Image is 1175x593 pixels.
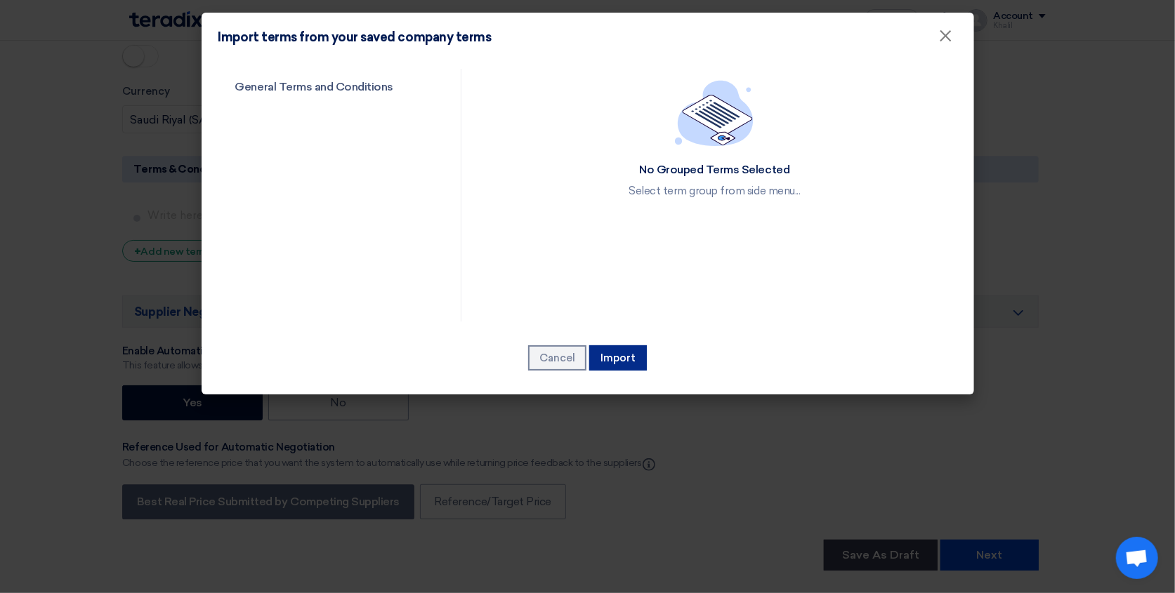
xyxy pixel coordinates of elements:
[528,345,586,371] button: Cancel
[939,25,953,53] span: ×
[629,163,800,178] div: No Grouped Terms Selected
[629,185,800,197] div: Select term group from side menu...
[1116,537,1158,579] div: Open chat
[218,69,437,105] a: General Terms and Conditions
[928,22,964,51] button: Close
[218,29,492,45] h4: Import terms from your saved company terms
[589,345,647,371] button: Import
[675,80,754,146] img: empty_state_list.svg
